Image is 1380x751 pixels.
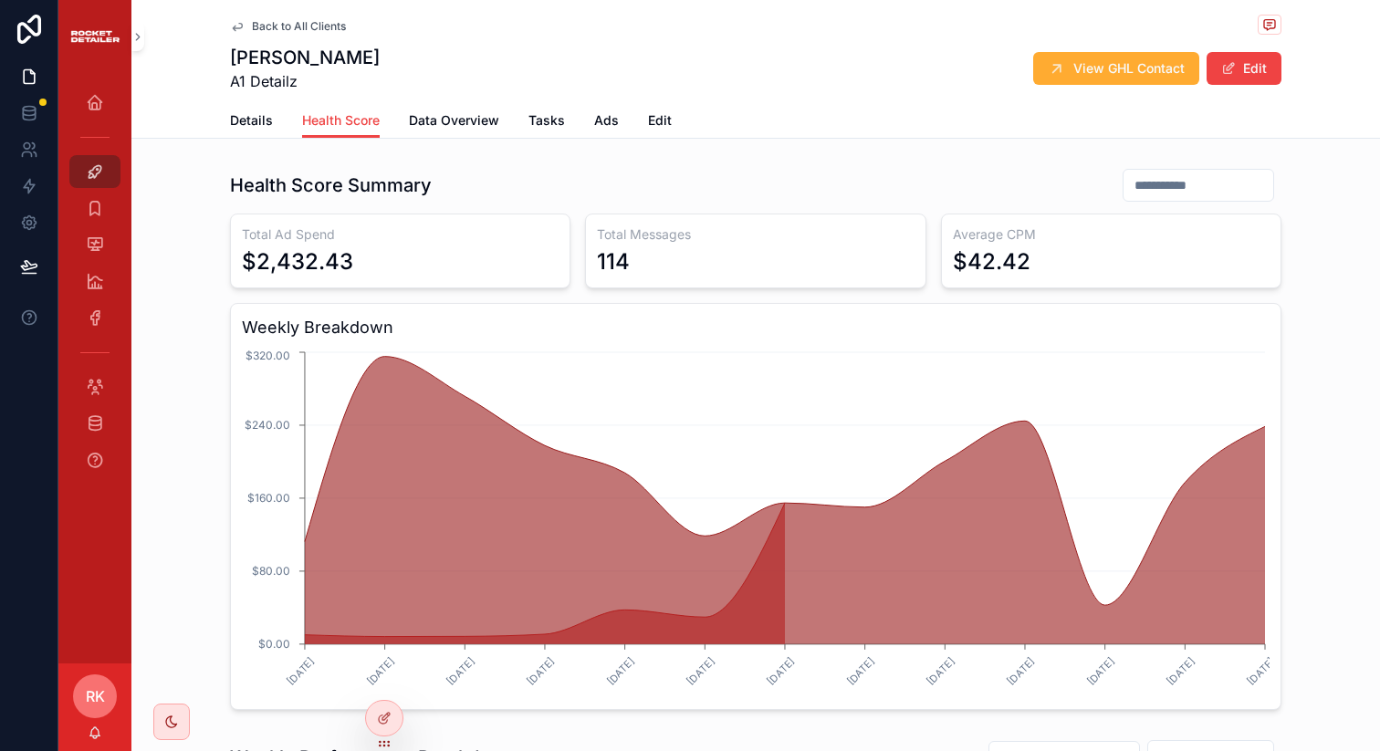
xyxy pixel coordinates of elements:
button: View GHL Contact [1033,52,1199,85]
tspan: $320.00 [246,349,290,362]
h3: Total Messages [597,225,914,244]
div: $42.42 [953,247,1030,276]
text: [DATE] [1004,654,1037,687]
text: [DATE] [284,654,317,687]
h3: Total Ad Spend [242,225,559,244]
div: 114 [597,247,630,276]
span: Ads [594,111,619,130]
text: [DATE] [524,654,557,687]
div: $2,432.43 [242,247,353,276]
a: Tasks [528,104,565,141]
text: [DATE] [364,654,397,687]
text: [DATE] [1244,654,1277,687]
button: Edit [1207,52,1281,85]
h3: Average CPM [953,225,1270,244]
div: scrollable content [58,73,131,500]
tspan: $160.00 [247,491,290,505]
tspan: $80.00 [252,564,290,578]
text: [DATE] [444,654,477,687]
span: Edit [648,111,672,130]
span: A1 Detailz [230,70,380,92]
text: [DATE] [685,654,717,687]
text: [DATE] [1165,654,1197,687]
a: Health Score [302,104,380,139]
text: [DATE] [764,654,797,687]
h3: Weekly Breakdown [242,315,1270,340]
span: Data Overview [409,111,499,130]
a: Data Overview [409,104,499,141]
span: View GHL Contact [1073,59,1185,78]
tspan: $240.00 [245,418,290,432]
text: [DATE] [925,654,957,687]
a: Back to All Clients [230,19,346,34]
text: [DATE] [1084,654,1117,687]
a: Ads [594,104,619,141]
span: Details [230,111,273,130]
h1: [PERSON_NAME] [230,45,380,70]
span: Back to All Clients [252,19,346,34]
img: App logo [69,26,120,47]
div: chart [242,348,1270,698]
span: RK [86,685,105,707]
text: [DATE] [604,654,637,687]
a: Edit [648,104,672,141]
span: Tasks [528,111,565,130]
span: Health Score [302,111,380,130]
a: Details [230,104,273,141]
h1: Health Score Summary [230,172,432,198]
text: [DATE] [844,654,877,687]
tspan: $0.00 [258,637,290,651]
